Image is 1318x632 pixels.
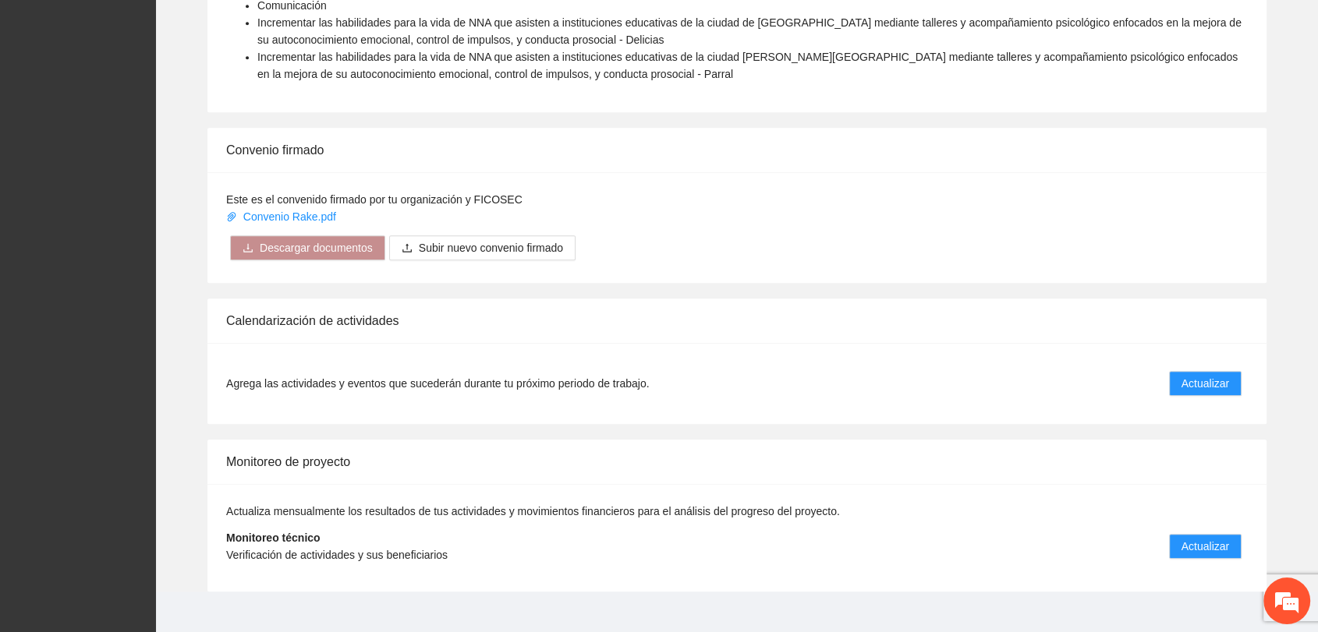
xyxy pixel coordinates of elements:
[1169,534,1242,559] button: Actualizar
[260,239,373,256] span: Descargar documentos
[226,128,1248,172] div: Convenio firmado
[1182,538,1229,555] span: Actualizar
[389,235,576,260] button: uploadSubir nuevo convenio firmado
[257,16,1242,46] span: Incrementar las habilidades para la vida de NNA que asisten a instituciones educativas de la ciud...
[389,242,576,254] span: uploadSubir nuevo convenio firmado
[1182,375,1229,392] span: Actualizar
[226,440,1248,484] div: Monitoreo de proyecto
[226,531,321,544] strong: Monitoreo técnico
[1169,371,1242,396] button: Actualizar
[226,193,523,206] span: Este es el convenido firmado por tu organización y FICOSEC
[226,210,339,223] a: Convenio Rake.pdf
[226,211,237,222] span: paper-clip
[419,239,563,256] span: Subir nuevo convenio firmado
[243,242,253,255] span: download
[226,505,840,517] span: Actualiza mensualmente los resultados de tus actividades y movimientos financieros para el anális...
[226,549,448,561] span: Verificación de actividades y sus beneficiarios
[230,235,385,260] button: downloadDescargar documentos
[257,51,1238,80] span: Incrementar las habilidades para la vida de NNA que asisten a instituciones educativas de la ciud...
[402,242,413,255] span: upload
[226,298,1248,343] div: Calendarización de actividades
[226,375,649,392] span: Agrega las actividades y eventos que sucederán durante tu próximo periodo de trabajo.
